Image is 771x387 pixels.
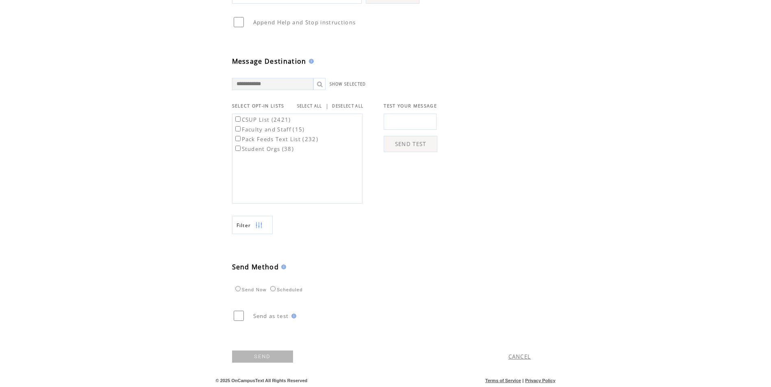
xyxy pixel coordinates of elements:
a: SELECT ALL [297,103,322,109]
a: SHOW SELECTED [330,82,366,87]
img: help.gif [289,314,296,318]
label: Scheduled [268,287,303,292]
input: Send Now [235,286,241,291]
img: help.gif [306,59,314,64]
input: CSUP List (2421) [235,116,241,122]
a: Privacy Policy [525,378,556,383]
img: filters.png [255,216,263,234]
span: SELECT OPT-IN LISTS [232,103,285,109]
label: Pack Feeds Text List (232) [234,135,319,143]
input: Faculty and Staff (15) [235,126,241,131]
span: Send Method [232,262,279,271]
span: Show filters [237,222,251,229]
label: Student Orgs (38) [234,145,294,153]
input: Pack Feeds Text List (232) [235,136,241,141]
span: | [522,378,523,383]
input: Scheduled [270,286,276,291]
span: Message Destination [232,57,306,66]
a: Terms of Service [485,378,521,383]
input: Student Orgs (38) [235,146,241,151]
a: Filter [232,216,273,234]
span: TEST YOUR MESSAGE [384,103,437,109]
label: Faculty and Staff (15) [234,126,305,133]
a: SEND TEST [384,136,437,152]
a: DESELECT ALL [332,103,363,109]
label: Send Now [233,287,267,292]
img: help.gif [279,264,286,269]
span: | [326,102,329,110]
span: Send as test [253,312,289,320]
a: SEND [232,350,293,363]
a: CANCEL [508,353,531,360]
label: CSUP List (2421) [234,116,291,123]
span: © 2025 OnCampusText All Rights Reserved [216,378,308,383]
span: Append Help and Stop instructions [253,19,356,26]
